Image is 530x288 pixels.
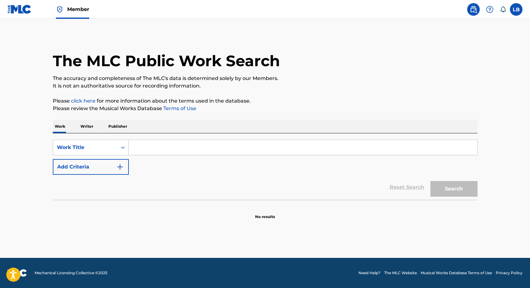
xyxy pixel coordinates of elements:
[484,3,496,16] div: Help
[255,206,275,220] p: No results
[71,98,96,104] a: click here
[107,120,129,133] p: Publisher
[53,105,478,112] p: Please review the Musical Works Database
[500,6,506,13] div: Notifications
[53,82,478,90] p: It is not an authoritative source for recording information.
[8,269,27,277] img: logo
[56,6,63,13] img: Top Rightsholder
[496,270,522,276] a: Privacy Policy
[470,6,477,13] img: search
[35,270,107,276] span: Mechanical Licensing Collective © 2025
[358,270,380,276] a: Need Help?
[384,270,417,276] a: The MLC Website
[510,3,522,16] div: User Menu
[8,5,32,14] img: MLC Logo
[53,75,478,82] p: The accuracy and completeness of The MLC's data is determined solely by our Members.
[53,97,478,105] p: Please for more information about the terms used in the database.
[486,6,494,13] img: help
[116,163,124,171] img: 9d2ae6d4665cec9f34b9.svg
[53,140,478,200] form: Search Form
[79,120,95,133] p: Writer
[57,144,113,151] div: Work Title
[162,105,196,111] a: Terms of Use
[499,258,530,288] iframe: Chat Widget
[421,270,492,276] a: Musical Works Database Terms of Use
[53,120,67,133] p: Work
[467,3,480,16] a: Public Search
[53,51,280,70] h1: The MLC Public Work Search
[67,6,89,13] span: Member
[53,159,129,175] button: Add Criteria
